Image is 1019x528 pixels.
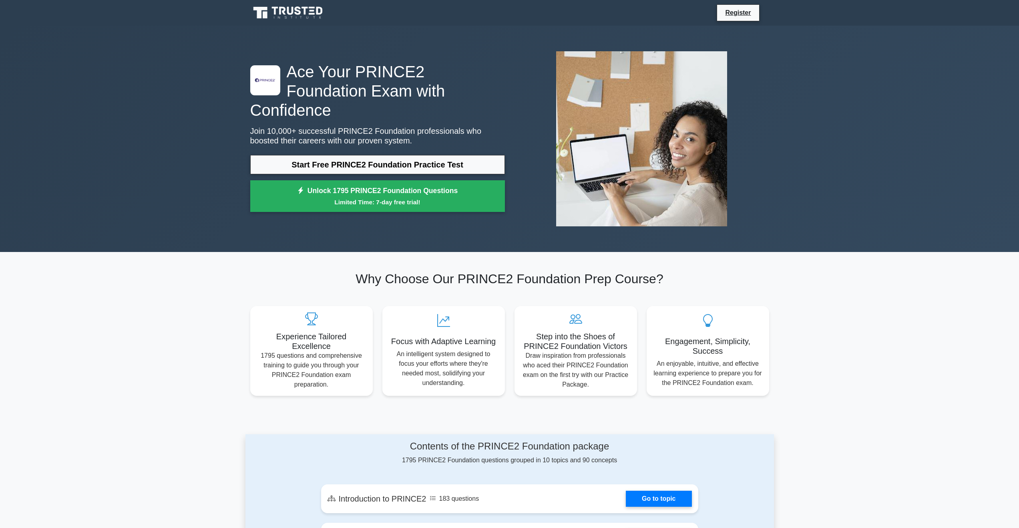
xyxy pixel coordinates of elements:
h1: Ace Your PRINCE2 Foundation Exam with Confidence [250,62,505,120]
a: Register [720,8,756,18]
h5: Step into the Shoes of PRINCE2 Foundation Victors [521,332,631,351]
p: 1795 questions and comprehensive training to guide you through your PRINCE2 Foundation exam prepa... [257,351,366,389]
h5: Focus with Adaptive Learning [389,337,498,346]
a: Start Free PRINCE2 Foundation Practice Test [250,155,505,174]
div: 1795 PRINCE2 Foundation questions grouped in 10 topics and 90 concepts [321,441,698,465]
p: Join 10,000+ successful PRINCE2 Foundation professionals who boosted their careers with our prove... [250,126,505,145]
h2: Why Choose Our PRINCE2 Foundation Prep Course? [250,271,769,286]
p: An enjoyable, intuitive, and effective learning experience to prepare you for the PRINCE2 Foundat... [653,359,763,388]
h5: Experience Tailored Excellence [257,332,366,351]
p: An intelligent system designed to focus your efforts where they're needed most, solidifying your ... [389,349,498,388]
a: Go to topic [626,491,691,507]
small: Limited Time: 7-day free trial! [260,197,495,207]
h5: Engagement, Simplicity, Success [653,337,763,356]
a: Unlock 1795 PRINCE2 Foundation QuestionsLimited Time: 7-day free trial! [250,180,505,212]
h4: Contents of the PRINCE2 Foundation package [321,441,698,452]
p: Draw inspiration from professionals who aced their PRINCE2 Foundation exam on the first try with ... [521,351,631,389]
